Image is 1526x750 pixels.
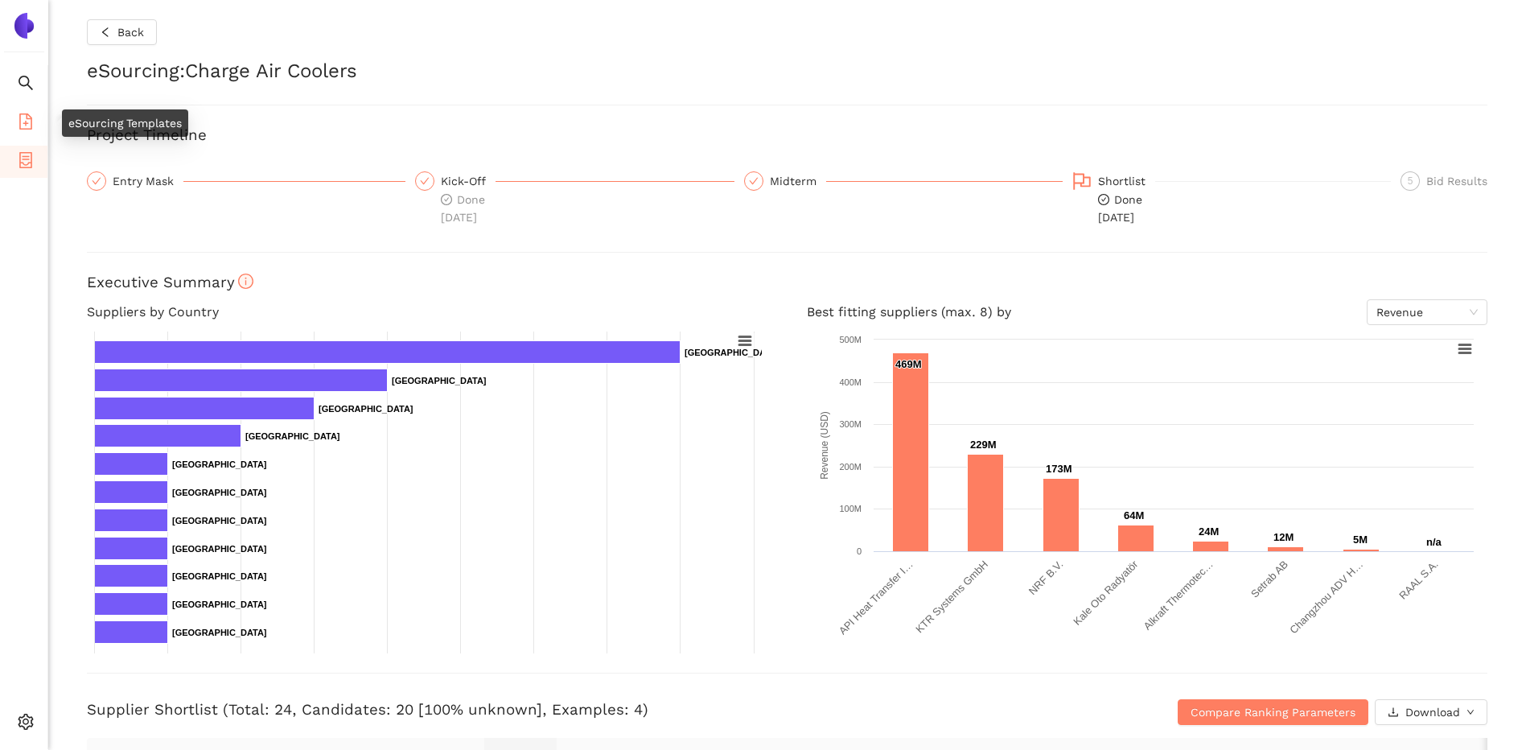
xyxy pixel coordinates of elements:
span: Compare Ranking Parameters [1191,703,1355,721]
text: 400M [839,377,862,387]
text: NRF B.V. [1026,558,1065,598]
h2: eSourcing : Charge Air Coolers [87,58,1487,85]
text: 0 [856,546,861,556]
button: leftBack [87,19,157,45]
h3: Supplier Shortlist (Total: 24, Candidates: 20 [100% unknown], Examples: 4) [87,699,1021,720]
img: Logo [11,13,37,39]
span: Download [1405,703,1460,721]
text: 173M [1046,463,1072,475]
div: eSourcing Templates [62,109,188,137]
h4: Best fitting suppliers (max. 8) by [807,299,1488,325]
text: [GEOGRAPHIC_DATA] [172,600,267,609]
div: Shortlistcheck-circleDone[DATE] [1072,171,1391,226]
span: setting [18,708,34,740]
div: Entry Mask [87,171,405,191]
text: 229M [970,439,997,451]
span: Bid Results [1426,175,1487,187]
span: check [420,176,430,186]
span: search [18,69,34,101]
span: container [18,146,34,179]
text: Alkraft Thermotec… [1141,558,1215,633]
h3: Project Timeline [87,125,1487,146]
text: Setrab AB [1248,558,1290,600]
span: Revenue [1376,300,1478,324]
text: API Heat Transfer I… [836,558,915,637]
span: file-add [18,108,34,140]
span: download [1388,707,1399,719]
h4: Suppliers by Country [87,299,768,325]
span: 5 [1408,175,1413,187]
span: check-circle [441,194,452,205]
text: 200M [839,462,862,472]
text: [GEOGRAPHIC_DATA] [172,544,267,554]
text: n/a [1426,536,1442,548]
text: 24M [1199,525,1219,538]
text: [GEOGRAPHIC_DATA] [172,628,267,637]
text: 5M [1353,534,1368,546]
button: Compare Ranking Parameters [1178,699,1368,725]
text: [GEOGRAPHIC_DATA] [172,571,267,581]
text: [GEOGRAPHIC_DATA] [685,348,779,357]
h3: Executive Summary [87,272,1487,293]
div: Midterm [770,171,826,191]
span: Back [117,23,144,41]
text: 300M [839,419,862,429]
text: 500M [839,335,862,344]
span: down [1466,708,1475,718]
text: Revenue (USD) [818,411,829,480]
text: 12M [1273,531,1294,543]
span: check [749,176,759,186]
span: Done [DATE] [1098,193,1142,224]
text: 100M [839,504,862,513]
text: RAAL S.A. [1396,558,1440,602]
div: Kick-Off [441,171,496,191]
text: Kale Oto Radyatör [1071,558,1141,628]
div: Entry Mask [113,171,183,191]
span: left [100,27,111,39]
text: [GEOGRAPHIC_DATA] [172,459,267,469]
text: [GEOGRAPHIC_DATA] [172,488,267,497]
text: [GEOGRAPHIC_DATA] [245,431,340,441]
span: flag [1072,171,1092,191]
text: [GEOGRAPHIC_DATA] [172,516,267,525]
div: Shortlist [1098,171,1155,191]
text: Changzhou ADV H… [1287,558,1365,637]
text: [GEOGRAPHIC_DATA] [392,376,487,385]
span: Done [DATE] [441,193,485,224]
span: check-circle [1098,194,1109,205]
text: 469M [895,358,922,370]
span: info-circle [238,274,253,289]
text: 64M [1124,509,1144,521]
button: downloadDownloaddown [1375,699,1487,725]
text: KTR Systems GmbH [913,558,990,636]
span: check [92,176,101,186]
text: [GEOGRAPHIC_DATA] [319,404,413,414]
